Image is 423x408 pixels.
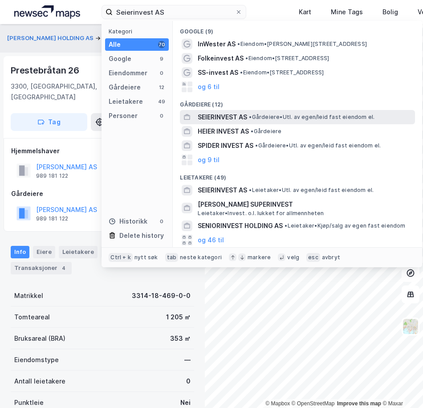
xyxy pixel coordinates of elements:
span: SENIORINVEST HOLDING AS [198,220,283,231]
div: Datasett [101,246,134,258]
div: Leietakere [109,96,143,107]
div: 9 [158,55,165,62]
div: 0 [186,376,191,387]
div: — [184,355,191,365]
div: Gårdeiere [11,188,194,199]
span: Folkeinvest AS [198,53,244,64]
div: markere [248,254,271,261]
a: Improve this map [337,400,381,407]
span: HEIER INVEST AS [198,126,249,137]
iframe: Chat Widget [378,365,423,408]
button: [PERSON_NAME] HOLDING AS [7,34,95,43]
div: Mine Tags [331,7,363,17]
div: Delete history [119,230,164,241]
div: Google [109,53,131,64]
button: og 46 til [198,235,224,245]
span: • [249,187,252,193]
div: Alle [109,39,121,50]
span: • [255,142,258,149]
div: 0 [158,69,165,77]
span: SS-invest AS [198,67,238,78]
div: Antall leietakere [14,376,65,387]
img: logo.a4113a55bc3d86da70a041830d287a7e.svg [14,5,80,19]
button: Tag [11,113,87,131]
div: avbryt [322,254,340,261]
div: velg [287,254,299,261]
div: neste kategori [180,254,222,261]
div: Hjemmelshaver [11,146,194,156]
span: • [245,55,248,61]
span: Gårdeiere [251,128,281,135]
span: Leietaker • Invest. o.l. lukket for allmennheten [198,210,324,217]
div: Personer [109,110,138,121]
div: Ctrl + k [109,253,133,262]
span: Leietaker • Kjøp/salg av egen fast eiendom [285,222,405,229]
div: 0 [158,112,165,119]
div: Eiendommer [109,68,147,78]
div: Punktleie [14,397,44,408]
div: tab [165,253,179,262]
span: SEIERINVEST AS [198,185,247,196]
div: Gårdeiere [109,82,141,93]
div: Prestebråtan 26 [11,63,81,78]
span: Leietaker • Utl. av egen/leid fast eiendom el. [249,187,374,194]
div: Bruksareal (BRA) [14,333,65,344]
div: Leietakere [59,246,98,258]
div: Nei [180,397,191,408]
div: 49 [158,98,165,105]
div: Bolig [382,7,398,17]
div: 12 [158,84,165,91]
div: 989 181 122 [36,172,68,180]
div: Eiere [33,246,55,258]
span: SEIERINVEST AS [198,112,247,122]
div: Matrikkel [14,290,43,301]
span: [PERSON_NAME] SUPERINVEST [198,199,411,210]
img: Z [402,318,419,335]
div: 3300, [GEOGRAPHIC_DATA], [GEOGRAPHIC_DATA] [11,81,144,102]
span: Eiendom • [PERSON_NAME][STREET_ADDRESS] [237,41,367,48]
div: 70 [158,41,165,48]
span: • [251,128,253,135]
div: Tomteareal [14,312,50,322]
div: 989 181 122 [36,215,68,222]
div: Historikk [109,216,147,227]
span: Eiendom • [STREET_ADDRESS] [240,69,324,76]
span: Gårdeiere • Utl. av egen/leid fast eiendom el. [255,142,381,149]
div: 3314-18-469-0-0 [132,290,191,301]
div: esc [306,253,320,262]
div: Gårdeiere (12) [173,94,422,110]
div: Kart [299,7,311,17]
span: • [249,114,252,120]
div: Leietakere (49) [173,167,422,183]
button: og 6 til [198,82,220,92]
span: Gårdeiere • Utl. av egen/leid fast eiendom el. [249,114,374,121]
a: Mapbox [265,400,290,407]
div: nytt søk [134,254,158,261]
input: Søk på adresse, matrikkel, gårdeiere, leietakere eller personer [113,5,235,19]
div: Transaksjoner [11,262,72,274]
div: 353 ㎡ [170,333,191,344]
div: 4 [59,264,68,273]
div: Kategori [109,28,169,35]
span: Eiendom • [STREET_ADDRESS] [245,55,329,62]
button: og 9 til [198,155,220,165]
div: Eiendomstype [14,355,59,365]
a: OpenStreetMap [292,400,335,407]
div: 1 205 ㎡ [166,312,191,322]
div: Info [11,246,29,258]
span: InWester AS [198,39,236,49]
span: • [285,222,287,229]
span: SPIDER INVEST AS [198,140,253,151]
span: • [237,41,240,47]
div: 0 [158,218,165,225]
span: • [240,69,243,76]
div: Google (9) [173,21,422,37]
